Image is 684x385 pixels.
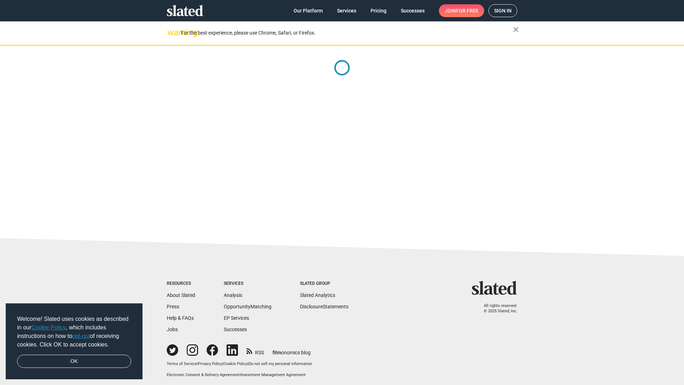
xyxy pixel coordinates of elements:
[365,4,392,17] a: Pricing
[6,303,142,380] div: cookieconsent
[249,361,312,367] button: Do not sell my personal information
[300,281,348,287] div: Slated Group
[224,361,248,366] a: Cookie Policy
[224,315,249,321] a: EP Services
[273,344,311,356] a: filmonomics blog
[167,327,178,332] a: Jobs
[31,324,66,330] a: Cookie Policy
[181,28,513,38] div: For the best experience, please use Chrome, Safari, or Firefox.
[224,281,271,287] div: Services
[167,28,176,37] mat-icon: warning
[198,361,223,366] a: Privacy Policy
[72,333,90,339] a: opt-out
[167,292,195,298] a: About Slated
[167,315,194,321] a: Help & FAQs
[488,4,517,17] a: Sign in
[288,4,328,17] a: Our Platform
[17,315,131,349] span: Welcome! Slated uses cookies as described in our , which includes instructions on how to of recei...
[167,281,195,287] div: Resources
[240,373,306,377] a: Investment Management Agreement
[167,304,179,309] a: Press
[445,4,478,17] span: Join
[224,304,271,309] a: OpportunityMatching
[331,4,362,17] a: Services
[494,5,512,17] span: Sign in
[370,4,387,17] span: Pricing
[337,4,356,17] span: Services
[300,304,348,309] a: DisclosureStatements
[239,373,240,377] span: |
[294,4,323,17] span: Our Platform
[223,361,224,366] span: |
[224,327,247,332] a: Successes
[401,4,425,17] span: Successes
[197,361,198,366] span: |
[17,355,131,368] a: dismiss cookie message
[300,292,335,298] a: Slated Analytics
[273,350,281,355] span: film
[224,292,242,298] a: Analysis
[248,361,249,366] span: |
[395,4,430,17] a: Successes
[167,373,239,377] a: Electronic Consent & Delivery Agreement
[476,303,517,314] p: All rights reserved. © 2025 Slated, Inc.
[167,361,197,366] a: Terms of Service
[512,25,520,34] mat-icon: close
[439,4,484,17] a: Joinfor free
[456,4,478,17] span: for free
[247,345,264,356] a: RSS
